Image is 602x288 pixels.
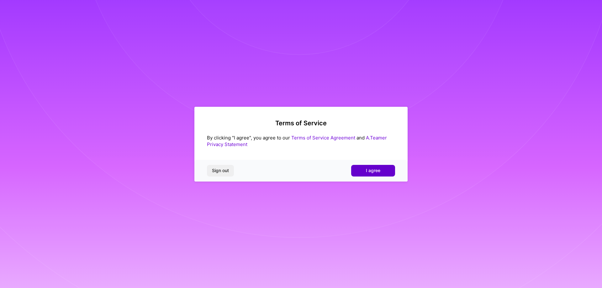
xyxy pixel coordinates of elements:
button: Sign out [207,165,234,176]
button: I agree [351,165,395,176]
span: Sign out [212,167,229,174]
a: Terms of Service Agreement [291,135,355,141]
div: By clicking "I agree", you agree to our and [207,134,395,148]
h2: Terms of Service [207,119,395,127]
span: I agree [366,167,380,174]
